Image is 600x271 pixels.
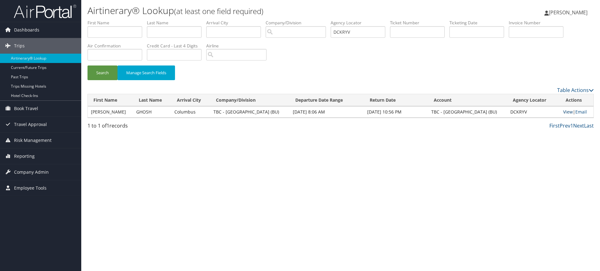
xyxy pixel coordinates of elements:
a: 1 [570,122,573,129]
td: [DATE] 10:56 PM [364,106,428,118]
button: Manage Search Fields [117,65,175,80]
label: Agency Locator [331,20,390,26]
th: First Name: activate to sort column ascending [88,94,133,106]
a: [PERSON_NAME] [544,3,594,22]
label: Company/Division [266,20,331,26]
th: Account: activate to sort column ascending [428,94,507,106]
span: Reporting [14,148,35,164]
span: Dashboards [14,22,39,38]
label: Last Name [147,20,206,26]
span: Company Admin [14,164,49,180]
th: Arrival City: activate to sort column ascending [171,94,211,106]
span: Employee Tools [14,180,47,196]
label: Airline [206,43,271,49]
td: DCKRYV [507,106,560,118]
span: Risk Management [14,133,52,148]
th: Agency Locator: activate to sort column ascending [507,94,560,106]
label: Ticket Number [390,20,449,26]
th: Company/Division [210,94,290,106]
a: First [549,122,560,129]
td: GHOSH [133,106,171,118]
a: Prev [560,122,570,129]
div: 1 to 1 of records [87,122,207,133]
td: [DATE] 8:06 AM [290,106,364,118]
h1: Airtinerary® Lookup [87,4,425,17]
th: Last Name: activate to sort column ascending [133,94,171,106]
label: Ticketing Date [449,20,509,26]
a: View [563,109,573,115]
img: airportal-logo.png [14,4,76,19]
label: Invoice Number [509,20,568,26]
span: Travel Approval [14,117,47,132]
a: Next [573,122,584,129]
th: Departure Date Range: activate to sort column ascending [290,94,364,106]
a: Table Actions [557,87,594,94]
span: Trips [14,38,25,54]
th: Return Date: activate to sort column ascending [364,94,428,106]
th: Actions [560,94,593,106]
td: Columbus [171,106,211,118]
td: | [560,106,593,118]
td: TBC - [GEOGRAPHIC_DATA] (BU) [210,106,290,118]
span: 1 [107,122,109,129]
button: Search [87,65,117,80]
label: Arrival City [206,20,266,26]
span: Book Travel [14,101,38,116]
a: Last [584,122,594,129]
label: Credit Card - Last 4 Digits [147,43,206,49]
td: [PERSON_NAME] [88,106,133,118]
label: Air Confirmation [87,43,147,49]
span: [PERSON_NAME] [549,9,587,16]
td: TBC - [GEOGRAPHIC_DATA] (BU) [428,106,507,118]
label: First Name [87,20,147,26]
small: (at least one field required) [174,6,263,16]
a: Email [575,109,587,115]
